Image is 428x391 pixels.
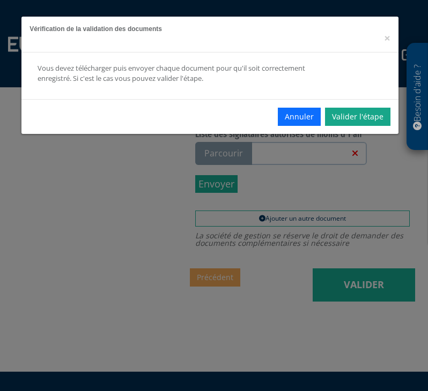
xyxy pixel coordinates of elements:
[325,108,390,126] a: Valider l'étape
[384,31,390,46] span: ×
[29,25,390,34] h5: Vérification de la validation des documents
[411,49,424,145] p: Besoin d'aide ?
[38,63,313,83] div: Vous devez télécharger puis envoyer chaque document pour qu'il soit correctement enregistré. Si c...
[278,108,321,126] button: Annuler
[384,33,390,44] button: Close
